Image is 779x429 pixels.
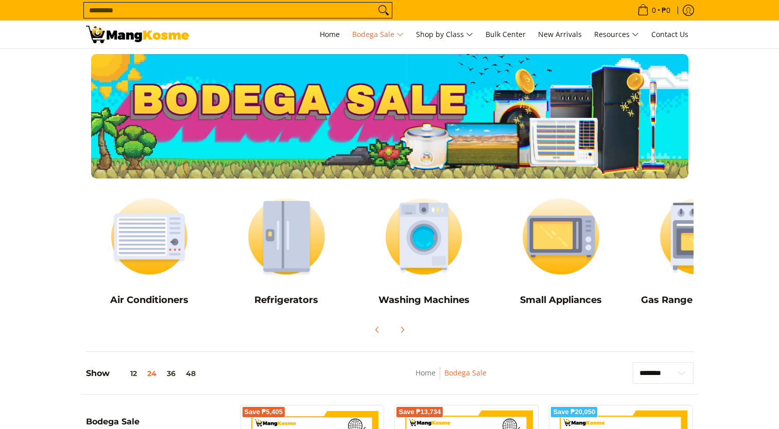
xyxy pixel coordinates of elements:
span: Bodega Sale [352,28,404,41]
span: Save ₱5,405 [245,409,283,415]
a: Bulk Center [480,21,531,48]
button: 36 [162,369,181,378]
nav: Main Menu [199,21,694,48]
img: Air Conditioners [86,189,213,284]
a: Bodega Sale [444,368,487,378]
img: Refrigerators [223,189,350,284]
a: New Arrivals [533,21,587,48]
h5: Refrigerators [223,294,350,306]
img: Cookers [635,189,762,284]
span: ₱0 [660,7,672,14]
span: Shop by Class [416,28,473,41]
button: Search [375,3,392,18]
a: Shop by Class [411,21,478,48]
button: Previous [366,318,389,341]
a: Washing Machines Washing Machines [360,189,488,313]
span: • [634,5,673,16]
h5: Air Conditioners [86,294,213,306]
a: Small Appliances Small Appliances [497,189,625,313]
span: Contact Us [651,29,688,39]
button: 24 [142,369,162,378]
span: New Arrivals [538,29,582,39]
a: Refrigerators Refrigerators [223,189,350,313]
button: 12 [110,369,142,378]
span: 0 [650,7,657,14]
span: Bodega Sale [86,418,140,426]
h5: Washing Machines [360,294,488,306]
span: Save ₱13,734 [399,409,441,415]
button: 48 [181,369,201,378]
h5: Small Appliances [497,294,625,306]
span: Bulk Center [486,29,526,39]
img: Small Appliances [497,189,625,284]
span: Home [320,29,340,39]
span: Resources [594,28,639,41]
img: Washing Machines [360,189,488,284]
a: Air Conditioners Air Conditioners [86,189,213,313]
a: Bodega Sale [347,21,409,48]
a: Cookers Gas Range and Cookers [635,189,762,313]
button: Next [391,318,413,341]
a: Home [416,368,436,378]
a: Resources [589,21,644,48]
a: Home [315,21,345,48]
span: Save ₱20,050 [553,409,595,415]
h5: Show [86,368,201,379]
nav: Breadcrumbs [347,367,556,390]
img: Bodega Sale l Mang Kosme: Cost-Efficient &amp; Quality Home Appliances [86,26,189,43]
h5: Gas Range and Cookers [635,294,762,306]
a: Contact Us [646,21,694,48]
